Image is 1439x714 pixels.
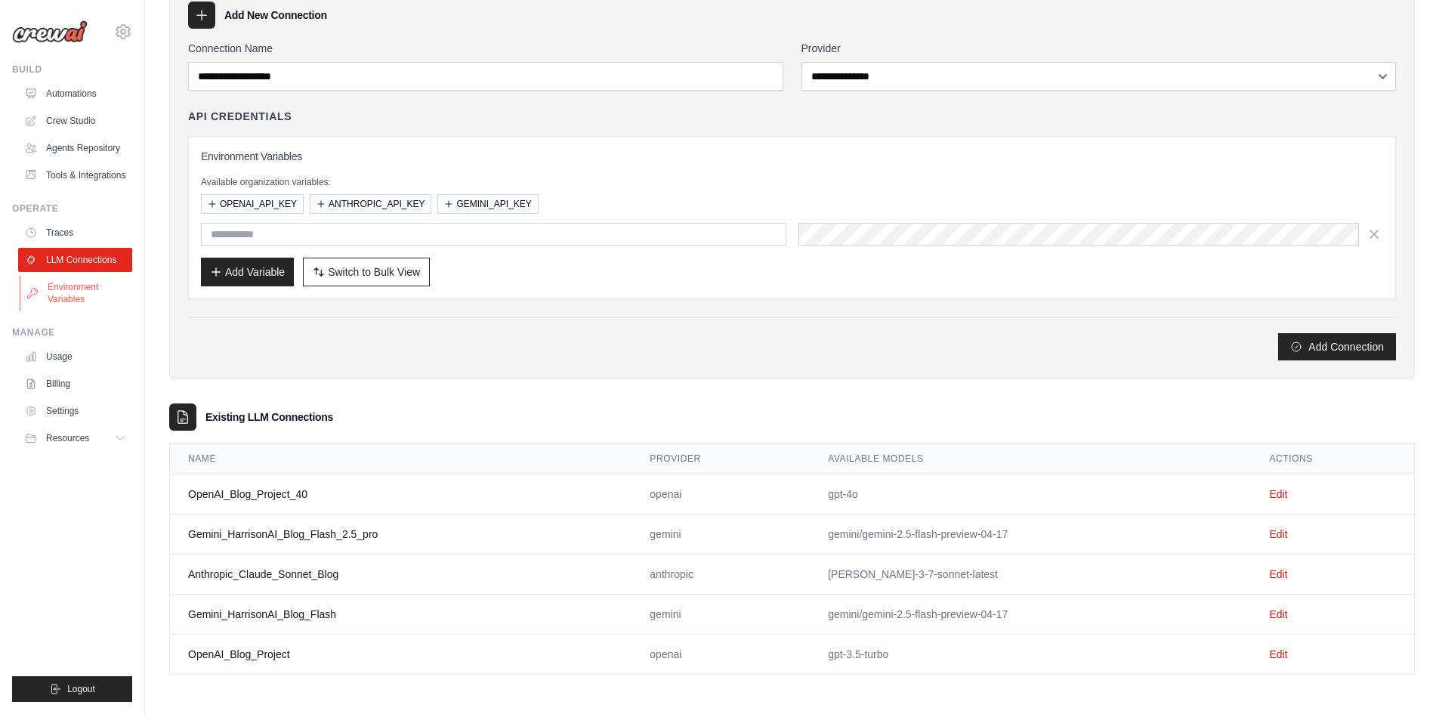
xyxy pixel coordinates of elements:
button: Switch to Bulk View [303,258,430,286]
button: GEMINI_API_KEY [437,194,538,214]
th: Actions [1251,444,1414,474]
h3: Existing LLM Connections [205,410,333,425]
button: Resources [18,426,132,450]
td: anthropic [631,555,810,595]
button: Add Connection [1278,333,1396,360]
td: gemini/gemini-2.5-flash-preview-04-17 [810,595,1251,635]
h3: Add New Connection [224,8,327,23]
a: LLM Connections [18,248,132,272]
a: Automations [18,82,132,106]
a: Tools & Integrations [18,163,132,187]
label: Connection Name [188,41,783,56]
td: Anthropic_Claude_Sonnet_Blog [170,555,631,595]
a: Edit [1269,488,1287,500]
div: Manage [12,326,132,338]
td: gpt-3.5-turbo [810,635,1251,675]
h3: Environment Variables [201,149,1383,164]
a: Environment Variables [20,275,134,311]
button: Add Variable [201,258,294,286]
div: Build [12,63,132,76]
th: Provider [631,444,810,474]
td: gemini/gemini-2.5-flash-preview-04-17 [810,515,1251,555]
button: OPENAI_API_KEY [201,194,304,214]
a: Edit [1269,648,1287,660]
a: Edit [1269,568,1287,580]
span: Resources [46,432,89,444]
a: Agents Repository [18,136,132,160]
td: gemini [631,595,810,635]
a: Crew Studio [18,109,132,133]
a: Settings [18,399,132,423]
th: Available Models [810,444,1251,474]
td: [PERSON_NAME]-3-7-sonnet-latest [810,555,1251,595]
a: Usage [18,345,132,369]
td: OpenAI_Blog_Project [170,635,631,675]
label: Provider [801,41,1397,56]
a: Traces [18,221,132,245]
td: gpt-4o [810,474,1251,515]
span: Logout [67,683,95,695]
td: OpenAI_Blog_Project_40 [170,474,631,515]
td: Gemini_HarrisonAI_Blog_Flash_2.5_pro [170,515,631,555]
a: Billing [18,372,132,396]
td: gemini [631,515,810,555]
span: Switch to Bulk View [328,264,420,280]
img: Logo [12,20,88,43]
h4: API Credentials [188,109,292,124]
button: ANTHROPIC_API_KEY [310,194,431,214]
td: openai [631,474,810,515]
button: Logout [12,676,132,702]
a: Edit [1269,608,1287,620]
p: Available organization variables: [201,176,1383,188]
div: Operate [12,202,132,215]
th: Name [170,444,631,474]
a: Edit [1269,528,1287,540]
td: openai [631,635,810,675]
td: Gemini_HarrisonAI_Blog_Flash [170,595,631,635]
